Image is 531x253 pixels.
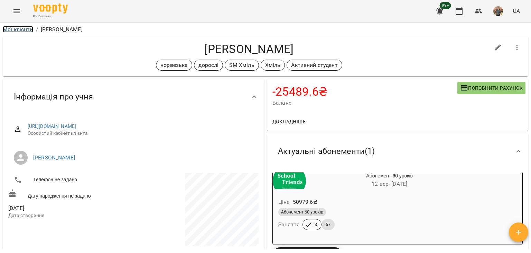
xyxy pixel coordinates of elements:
[3,26,33,33] a: Мої клієнти
[267,133,528,169] div: Актуальні абонементи(1)
[33,154,75,161] a: [PERSON_NAME]
[272,99,457,107] span: Баланс
[272,117,306,126] span: Докладніше
[8,212,132,219] p: Дата створення
[36,25,38,34] li: /
[160,61,188,69] p: норвезька
[510,5,523,17] button: UA
[278,209,326,215] span: Абонемент 60 уроків
[272,85,457,99] h4: -25489.6 ₴
[8,204,132,212] span: [DATE]
[460,84,523,92] span: Поповнити рахунок
[7,188,133,201] div: Дату народження не задано
[33,14,68,19] span: For Business
[278,197,290,207] h6: Ціна
[261,60,285,71] div: Хміль
[8,3,25,19] button: Menu
[306,172,473,189] div: Абонемент 60 уроків
[8,42,490,56] h4: [PERSON_NAME]
[28,130,253,137] span: Особистий кабінет клієнта
[229,61,254,69] p: SM Хміль
[156,60,192,71] div: норвезька
[278,146,375,157] span: Актуальні абонементи ( 1 )
[278,220,300,229] h6: Заняття
[273,172,473,238] button: Абонемент 60 уроків12 вер- [DATE]Ціна50979.6₴Абонемент 60 уроківЗаняття357
[270,115,308,128] button: Докладніше
[291,61,337,69] p: Активний студент
[3,25,528,34] nav: breadcrumb
[440,2,451,9] span: 99+
[310,221,321,228] span: 3
[194,60,223,71] div: дорослі
[33,3,68,14] img: Voopty Logo
[372,181,407,187] span: 12 вер - [DATE]
[457,82,525,94] button: Поповнити рахунок
[14,91,93,102] span: Інформація про учня
[273,172,306,189] div: Абонемент 60 уроків
[265,61,281,69] p: Хміль
[493,6,503,16] img: 7a0c59d5fd3336b88288794a7f9749f6.jpeg
[3,79,264,115] div: Інформація про учня
[322,221,335,228] span: 57
[198,61,218,69] p: дорослі
[41,25,83,34] p: [PERSON_NAME]
[225,60,259,71] div: SM Хміль
[287,60,342,71] div: Активний студент
[513,7,520,15] span: UA
[8,173,132,187] li: Телефон не задано
[293,198,317,206] p: 50979.6 ₴
[28,123,76,129] a: [URL][DOMAIN_NAME]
